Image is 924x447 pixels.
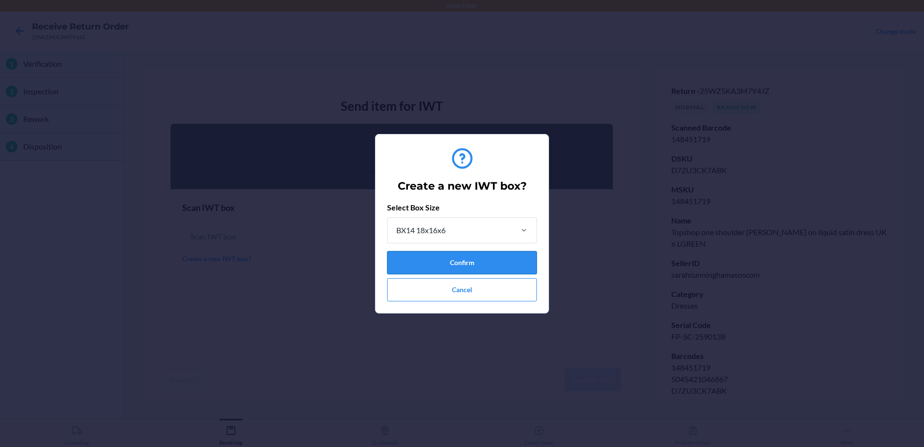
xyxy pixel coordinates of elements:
[387,278,537,301] button: Cancel
[398,179,527,194] h2: Create a new IWT box?
[387,202,537,213] p: Select Box Size
[396,224,446,236] div: BX14 18x16x6
[395,224,396,236] input: BX14 18x16x6
[387,251,537,274] button: Confirm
